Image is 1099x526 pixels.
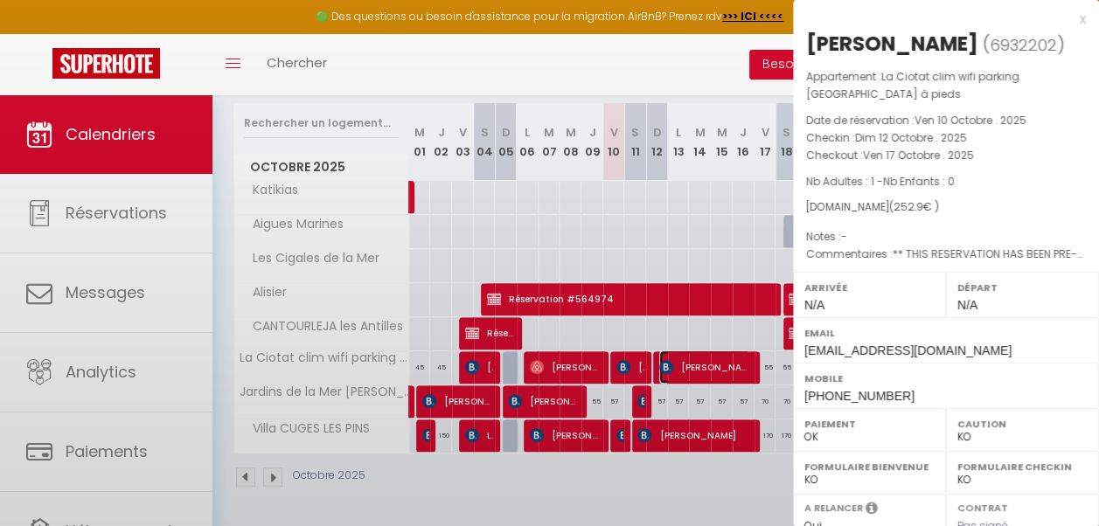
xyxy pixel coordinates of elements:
p: Date de réservation : [806,112,1086,129]
span: Ven 17 Octobre . 2025 [863,148,974,163]
div: [PERSON_NAME] [806,30,978,58]
span: N/A [804,298,824,312]
span: 6932202 [990,34,1057,56]
span: Ven 10 Octobre . 2025 [915,113,1026,128]
i: Sélectionner OUI si vous souhaiter envoyer les séquences de messages post-checkout [866,501,878,520]
p: Checkout : [806,147,1086,164]
label: Mobile [804,370,1088,387]
label: Formulaire Checkin [957,458,1088,475]
p: Commentaires : [806,246,1086,263]
label: Départ [957,279,1088,296]
span: [PHONE_NUMBER] [804,389,915,403]
span: [EMAIL_ADDRESS][DOMAIN_NAME] [804,343,1012,357]
div: [DOMAIN_NAME] [806,199,1086,216]
p: Checkin : [806,129,1086,147]
span: - [841,229,847,244]
label: Contrat [957,501,1008,512]
label: Caution [957,415,1088,433]
label: Paiement [804,415,935,433]
span: Nb Enfants : 0 [883,174,955,189]
label: Formulaire Bienvenue [804,458,935,475]
label: A relancer [804,501,863,516]
label: Arrivée [804,279,935,296]
div: x [793,9,1086,30]
span: ( € ) [889,199,939,214]
p: Notes : [806,228,1086,246]
span: 252.9 [894,199,923,214]
span: Nb Adultes : 1 - [806,174,955,189]
span: La Ciotat clim wifi parking [GEOGRAPHIC_DATA] à pieds [806,69,1019,101]
label: Email [804,324,1088,342]
span: Dim 12 Octobre . 2025 [855,130,967,145]
span: ( ) [983,32,1065,57]
span: N/A [957,298,977,312]
p: Appartement : [806,68,1086,103]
